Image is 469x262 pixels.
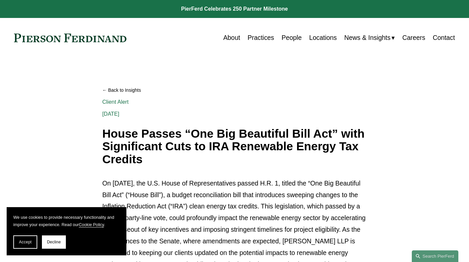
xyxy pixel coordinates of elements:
[7,207,126,255] section: Cookie banner
[402,31,425,44] a: Careers
[47,240,61,244] span: Decline
[102,99,128,105] a: Client Alert
[412,250,458,262] a: Search this site
[102,84,367,96] a: Back to Insights
[102,111,119,117] span: [DATE]
[19,240,32,244] span: Accept
[309,31,337,44] a: Locations
[79,222,104,227] a: Cookie Policy
[433,31,455,44] a: Contact
[247,31,274,44] a: Practices
[13,235,37,249] button: Accept
[102,127,367,166] h1: House Passes “One Big Beautiful Bill Act” with Significant Cuts to IRA Renewable Energy Tax Credits
[344,31,395,44] a: folder dropdown
[282,31,302,44] a: People
[223,31,240,44] a: About
[344,32,391,44] span: News & Insights
[42,235,66,249] button: Decline
[13,214,120,229] p: We use cookies to provide necessary functionality and improve your experience. Read our .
